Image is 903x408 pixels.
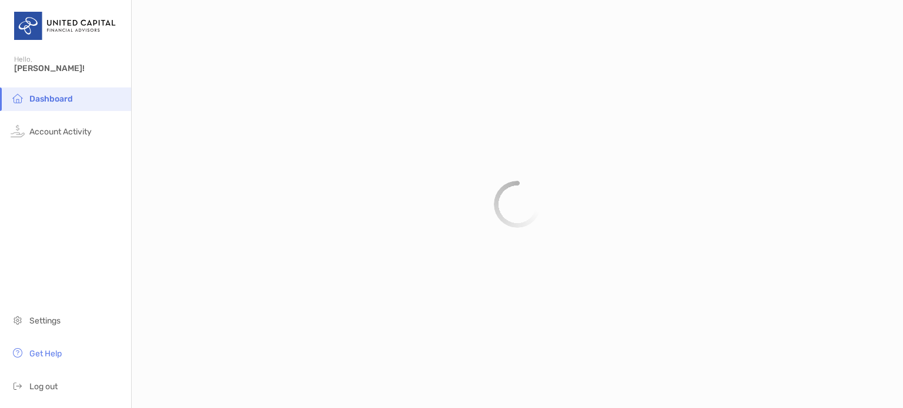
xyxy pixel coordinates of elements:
[11,91,25,105] img: household icon
[29,382,58,392] span: Log out
[29,349,62,359] span: Get Help
[11,346,25,360] img: get-help icon
[29,127,92,137] span: Account Activity
[11,313,25,327] img: settings icon
[14,5,117,47] img: United Capital Logo
[11,379,25,393] img: logout icon
[11,124,25,138] img: activity icon
[29,94,73,104] span: Dashboard
[14,63,124,73] span: [PERSON_NAME]!
[29,316,61,326] span: Settings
